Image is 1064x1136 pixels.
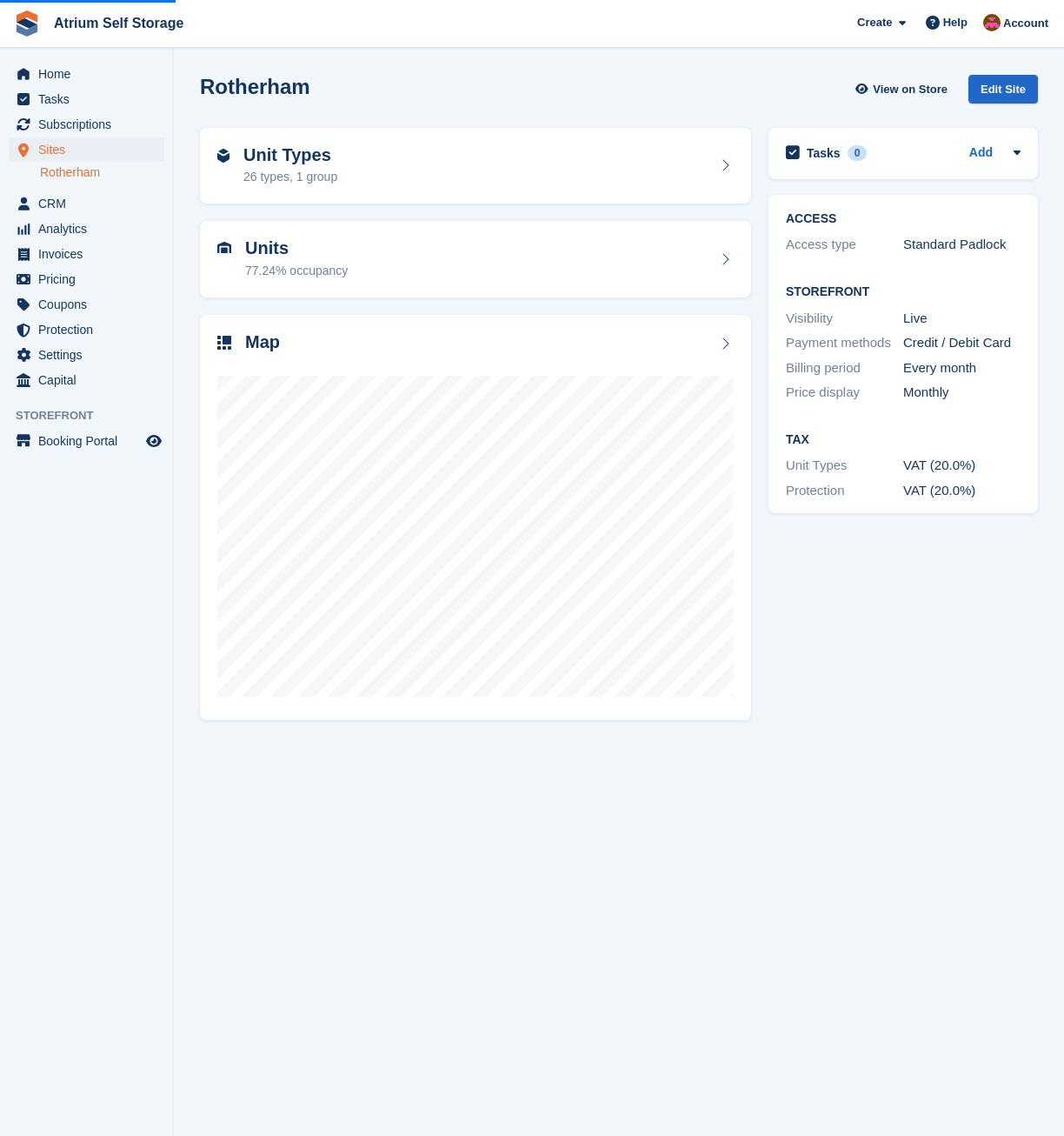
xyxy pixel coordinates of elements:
span: Invoices [38,242,143,266]
div: Monthly [903,383,1021,403]
div: VAT (20.0%) [903,481,1021,501]
img: stora-icon-8386f47178a22dfd0bd8f6a31ec36ba5ce8667c1dd55bd0f319d3a0aa187defe.svg [14,10,40,37]
a: menu [9,137,164,162]
span: Storefront [16,407,173,424]
div: Price display [786,383,903,403]
a: Add [969,144,993,164]
div: Billing period [786,358,903,378]
span: Help [943,14,968,31]
a: Edit Site [968,75,1038,110]
a: Unit Types 26 types, 1 group [200,128,751,204]
span: CRM [38,191,143,216]
a: menu [9,242,164,266]
h2: Tax [786,433,1021,447]
a: menu [9,217,164,241]
span: Booking Portal [38,429,143,453]
div: 26 types, 1 group [243,168,337,186]
span: Analytics [38,217,143,241]
span: Protection [38,317,143,342]
a: menu [9,112,164,137]
span: Settings [38,343,143,367]
h2: Unit Types [243,145,337,165]
img: Mark Rhodes [983,14,1001,31]
a: menu [9,87,164,111]
a: menu [9,191,164,216]
span: Home [38,62,143,86]
div: Unit Types [786,456,903,476]
div: Live [903,309,1021,329]
a: Preview store [143,431,164,451]
div: VAT (20.0%) [903,456,1021,476]
div: Standard Padlock [903,235,1021,255]
a: menu [9,62,164,86]
h2: Units [245,238,348,258]
a: menu [9,317,164,342]
span: View on Store [873,81,948,98]
span: Coupons [38,292,143,317]
a: Map [200,315,751,721]
span: Subscriptions [38,112,143,137]
div: 77.24% occupancy [245,262,348,280]
div: Protection [786,481,903,501]
h2: Tasks [807,145,841,161]
div: Visibility [786,309,903,329]
h2: Storefront [786,285,1021,299]
img: unit-type-icn-2b2737a686de81e16bb02015468b77c625bbabd49415b5ef34ead5e3b44a266d.svg [217,149,229,163]
a: Units 77.24% occupancy [200,221,751,297]
img: map-icn-33ee37083ee616e46c38cad1a60f524a97daa1e2b2c8c0bc3eb3415660979fc1.svg [217,336,231,350]
div: 0 [848,145,868,161]
span: Tasks [38,87,143,111]
a: Rotherham [40,164,164,181]
span: Capital [38,368,143,392]
div: Payment methods [786,333,903,353]
h2: Rotherham [200,75,310,98]
div: Every month [903,358,1021,378]
a: menu [9,429,164,453]
a: Atrium Self Storage [47,9,190,37]
a: menu [9,267,164,291]
div: Credit / Debit Card [903,333,1021,353]
a: menu [9,292,164,317]
div: Edit Site [968,75,1038,104]
span: Create [857,14,892,31]
img: unit-icn-7be61d7bf1b0ce9d3e12c5938cc71ed9869f7b940bace4675aadf7bd6d80202e.svg [217,242,231,254]
a: View on Store [853,75,954,104]
span: Account [1003,15,1048,32]
div: Access type [786,235,903,255]
span: Sites [38,137,143,162]
h2: ACCESS [786,212,1021,226]
span: Pricing [38,267,143,291]
a: menu [9,343,164,367]
h2: Map [245,332,280,352]
a: menu [9,368,164,392]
